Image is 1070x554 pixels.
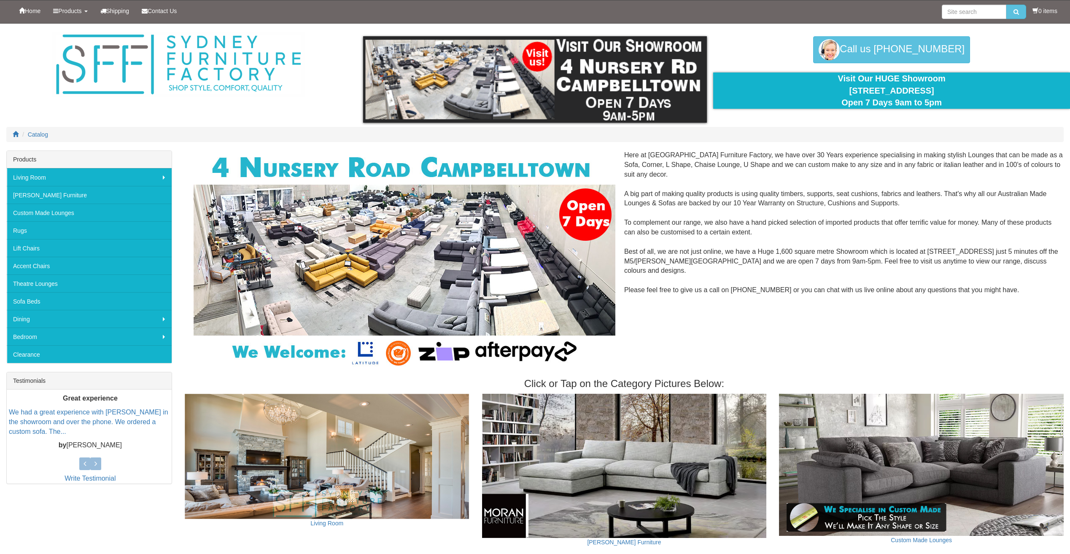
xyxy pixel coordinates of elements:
[194,151,615,370] img: Corner Modular Lounges
[720,73,1064,109] div: Visit Our HUGE Showroom [STREET_ADDRESS] Open 7 Days 9am to 5pm
[310,520,343,527] a: Living Room
[7,239,172,257] a: Lift Chairs
[47,0,94,22] a: Products
[58,8,81,14] span: Products
[7,168,172,186] a: Living Room
[7,328,172,345] a: Bedroom
[7,310,172,328] a: Dining
[587,539,661,546] a: [PERSON_NAME] Furniture
[7,151,172,168] div: Products
[13,0,47,22] a: Home
[482,394,767,538] img: Moran Furniture
[363,36,707,123] img: showroom.gif
[7,204,172,221] a: Custom Made Lounges
[7,292,172,310] a: Sofa Beds
[185,151,1064,305] div: Here at [GEOGRAPHIC_DATA] Furniture Factory, we have over 30 Years experience specialising in mak...
[148,8,177,14] span: Contact Us
[185,394,469,519] img: Living Room
[28,131,48,138] a: Catalog
[891,537,952,543] a: Custom Made Lounges
[7,274,172,292] a: Theatre Lounges
[94,0,136,22] a: Shipping
[135,0,183,22] a: Contact Us
[9,441,172,450] p: [PERSON_NAME]
[65,475,116,482] a: Write Testimonial
[7,257,172,274] a: Accent Chairs
[59,441,67,449] b: by
[63,395,118,402] b: Great experience
[1032,7,1057,15] li: 0 items
[942,5,1006,19] input: Site search
[106,8,129,14] span: Shipping
[779,394,1064,536] img: Custom Made Lounges
[52,32,305,97] img: Sydney Furniture Factory
[185,378,1064,389] h3: Click or Tap on the Category Pictures Below:
[25,8,40,14] span: Home
[7,372,172,390] div: Testimonials
[7,186,172,204] a: [PERSON_NAME] Furniture
[7,221,172,239] a: Rugs
[9,409,168,435] a: We had a great experience with [PERSON_NAME] in the showroom and over the phone. We ordered a cus...
[7,345,172,363] a: Clearance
